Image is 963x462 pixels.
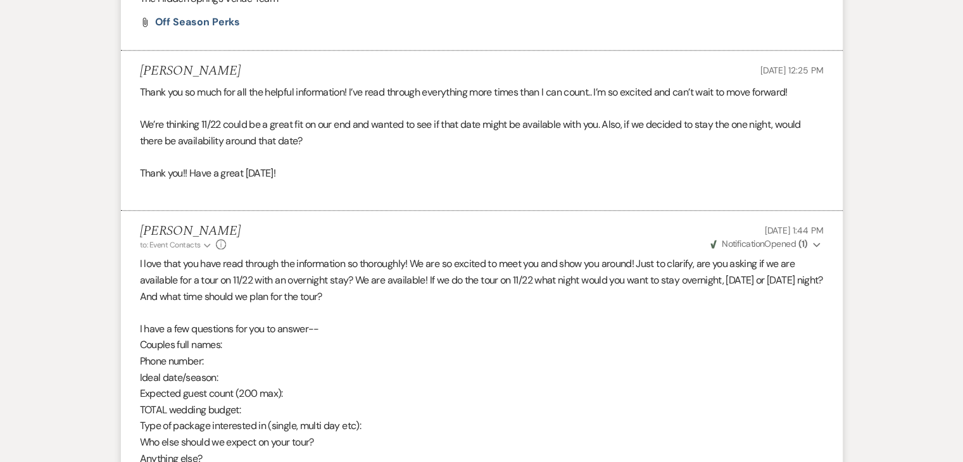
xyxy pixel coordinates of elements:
p: Who else should we expect on your tour? [140,434,824,451]
p: Expected guest count (200 max): [140,385,824,402]
h5: [PERSON_NAME] [140,223,241,239]
p: Thank you so much for all the helpful information! I’ve read through everything more times than I... [140,84,824,101]
p: TOTAL wedding budget: [140,402,824,418]
p: Thank you!! Have a great [DATE]! [140,165,824,182]
span: to: Event Contacts [140,240,201,250]
p: I have a few questions for you to answer-- [140,321,824,337]
strong: ( 1 ) [798,238,807,249]
a: Off Season Perks [155,17,241,27]
p: Type of package interested in (single, multi day etc): [140,418,824,434]
p: We’re thinking 11/22 could be a great fit on our end and wanted to see if that date might be avai... [140,116,824,149]
p: Phone number: [140,353,824,370]
span: [DATE] 1:44 PM [764,225,823,236]
span: Opened [710,238,808,249]
span: [DATE] 12:25 PM [760,65,824,76]
button: NotificationOpened (1) [708,237,824,251]
span: Off Season Perks [155,15,241,28]
p: Couples full names: [140,337,824,353]
span: Notification [722,238,764,249]
p: I love that you have read through the information so thoroughly! We are so excited to meet you an... [140,256,824,304]
button: to: Event Contacts [140,239,213,251]
p: Ideal date/season: [140,370,824,386]
h5: [PERSON_NAME] [140,63,241,79]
